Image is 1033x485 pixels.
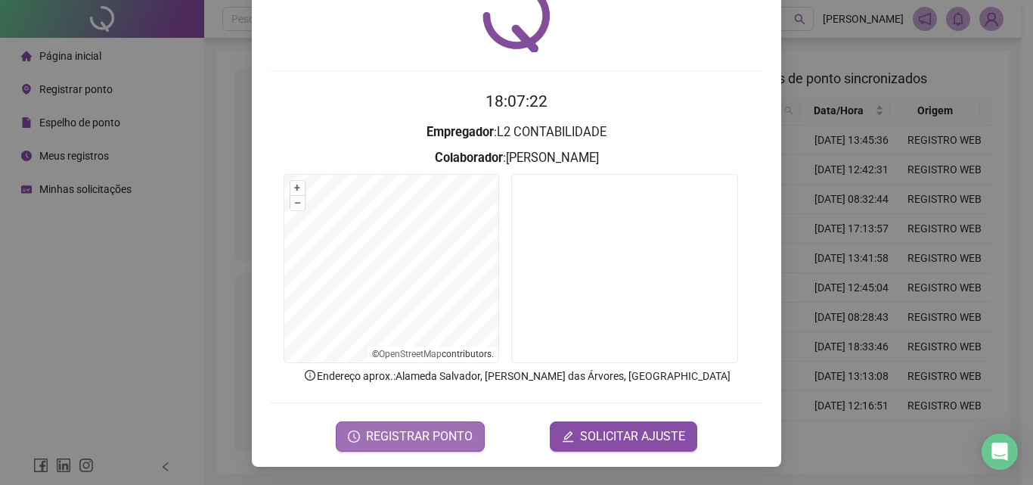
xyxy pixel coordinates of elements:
[427,125,494,139] strong: Empregador
[366,427,473,446] span: REGISTRAR PONTO
[348,431,360,443] span: clock-circle
[372,349,494,359] li: © contributors.
[379,349,442,359] a: OpenStreetMap
[290,181,305,195] button: +
[270,368,763,384] p: Endereço aprox. : Alameda Salvador, [PERSON_NAME] das Árvores, [GEOGRAPHIC_DATA]
[270,148,763,168] h3: : [PERSON_NAME]
[290,196,305,210] button: –
[270,123,763,142] h3: : L2 CONTABILIDADE
[580,427,685,446] span: SOLICITAR AJUSTE
[303,368,317,382] span: info-circle
[435,151,503,165] strong: Colaborador
[550,421,697,452] button: editSOLICITAR AJUSTE
[336,421,485,452] button: REGISTRAR PONTO
[982,434,1018,470] div: Open Intercom Messenger
[562,431,574,443] span: edit
[485,92,548,110] time: 18:07:22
